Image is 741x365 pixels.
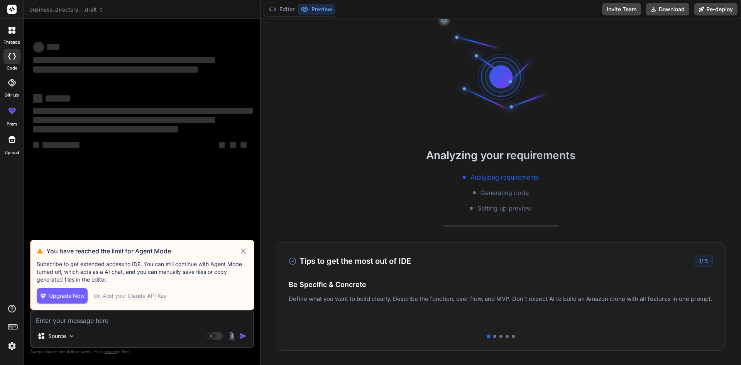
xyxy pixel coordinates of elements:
[298,4,335,15] button: Preview
[33,42,44,53] span: ‌
[646,3,689,15] button: Download
[289,255,411,267] h3: Tips to get the most out of IDE
[29,6,104,14] span: business_directory_-_draft
[37,288,88,304] button: Upgrade Now
[30,348,254,355] p: Always double-check its answers. Your in Bind
[33,94,42,103] span: ‌
[103,349,117,354] span: privacy
[46,95,70,102] span: ‌
[289,279,713,290] h4: Be Specific & Concrete
[699,258,701,264] span: 1
[230,142,236,148] span: ‌
[480,188,529,197] span: Generating code
[5,340,19,353] img: settings
[219,142,225,148] span: ‌
[42,142,80,148] span: ‌
[33,117,215,123] span: ‌
[470,173,539,182] span: Analyzing requirements
[33,57,215,63] span: ‌
[239,332,247,340] img: icon
[7,65,17,71] label: code
[47,44,59,50] span: ‌
[705,258,708,264] span: 5
[261,147,741,163] h2: Analyzing your requirements
[94,292,167,300] div: Or, Add your Claude API Key
[33,66,198,73] span: ‌
[477,204,532,213] span: Setting up preview
[49,292,85,300] span: Upgrade Now
[48,332,66,340] p: Source
[68,333,75,340] img: Pick Models
[7,121,17,127] label: prem
[3,39,20,46] label: threads
[37,260,248,284] p: Subscribe to get extended access to IDE. You can still continue with Agent Mode turned off, which...
[266,4,298,15] button: Editor
[602,3,641,15] button: Invite Team
[5,92,19,98] label: GitHub
[5,149,19,156] label: Upload
[227,332,236,341] img: attachment
[33,126,178,132] span: ‌
[240,142,247,148] span: ‌
[33,108,253,114] span: ‌
[694,3,738,15] button: Re-deploy
[46,246,239,256] h3: You have reached the limit for Agent Mode
[694,255,713,267] div: /
[33,142,39,148] span: ‌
